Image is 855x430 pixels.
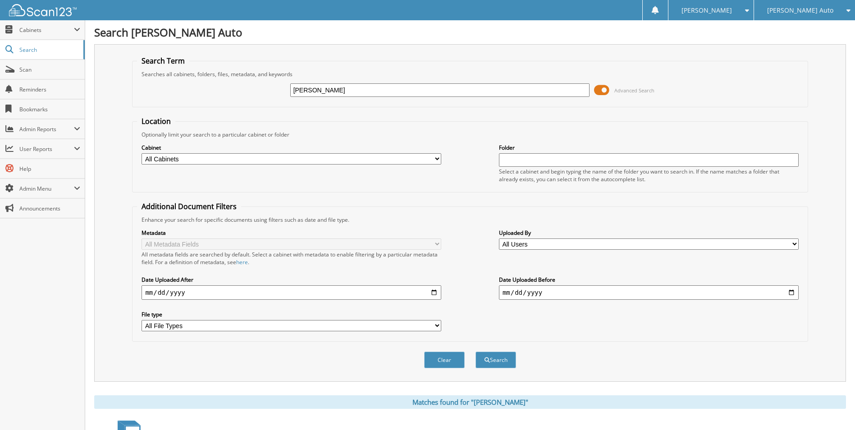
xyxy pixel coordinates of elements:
button: Clear [424,352,465,368]
label: Cabinet [142,144,441,151]
legend: Search Term [137,56,189,66]
span: Search [19,46,79,54]
div: Enhance your search for specific documents using filters such as date and file type. [137,216,803,224]
span: Admin Menu [19,185,74,192]
div: All metadata fields are searched by default. Select a cabinet with metadata to enable filtering b... [142,251,441,266]
span: User Reports [19,145,74,153]
span: Advanced Search [614,87,654,94]
label: File type [142,311,441,318]
h1: Search [PERSON_NAME] Auto [94,25,846,40]
span: Help [19,165,80,173]
label: Uploaded By [499,229,799,237]
span: [PERSON_NAME] Auto [767,8,833,13]
label: Date Uploaded After [142,276,441,284]
img: scan123-logo-white.svg [9,4,77,16]
span: Scan [19,66,80,73]
span: Admin Reports [19,125,74,133]
span: Reminders [19,86,80,93]
legend: Location [137,116,175,126]
a: here [236,258,248,266]
span: Announcements [19,205,80,212]
input: start [142,285,441,300]
label: Date Uploaded Before [499,276,799,284]
div: Searches all cabinets, folders, files, metadata, and keywords [137,70,803,78]
span: Cabinets [19,26,74,34]
input: end [499,285,799,300]
div: Optionally limit your search to a particular cabinet or folder [137,131,803,138]
label: Metadata [142,229,441,237]
div: Matches found for "[PERSON_NAME]" [94,395,846,409]
label: Folder [499,144,799,151]
span: Bookmarks [19,105,80,113]
span: [PERSON_NAME] [681,8,732,13]
legend: Additional Document Filters [137,201,241,211]
div: Select a cabinet and begin typing the name of the folder you want to search in. If the name match... [499,168,799,183]
button: Search [476,352,516,368]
